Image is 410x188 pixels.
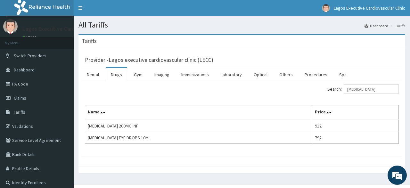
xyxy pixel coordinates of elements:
[82,38,97,44] h3: Tariffs
[14,95,26,101] span: Claims
[312,132,399,144] td: 792
[14,109,25,115] span: Tariffs
[14,67,35,73] span: Dashboard
[22,26,115,32] p: Lagos Executive Cardiovascular Clinic
[22,35,38,39] a: Online
[365,23,388,29] a: Dashboard
[334,68,352,81] a: Spa
[149,68,175,81] a: Imaging
[85,120,312,132] td: [MEDICAL_DATA] 200MG INF
[312,105,399,120] th: Price
[327,84,399,94] label: Search:
[249,68,273,81] a: Optical
[322,4,330,12] img: User Image
[85,132,312,144] td: [MEDICAL_DATA] EYE DROPS 10ML
[14,53,46,59] span: Switch Providers
[78,21,405,29] h1: All Tariffs
[106,68,127,81] a: Drugs
[389,23,405,29] li: Tariffs
[82,68,104,81] a: Dental
[312,120,399,132] td: 912
[274,68,298,81] a: Others
[129,68,148,81] a: Gym
[334,5,405,11] span: Lagos Executive Cardiovascular Clinic
[85,57,213,63] h3: Provider - Lagos executive cardiovascular clinic (LECC)
[216,68,247,81] a: Laboratory
[344,84,399,94] input: Search:
[3,19,18,34] img: User Image
[176,68,214,81] a: Immunizations
[85,105,312,120] th: Name
[299,68,332,81] a: Procedures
